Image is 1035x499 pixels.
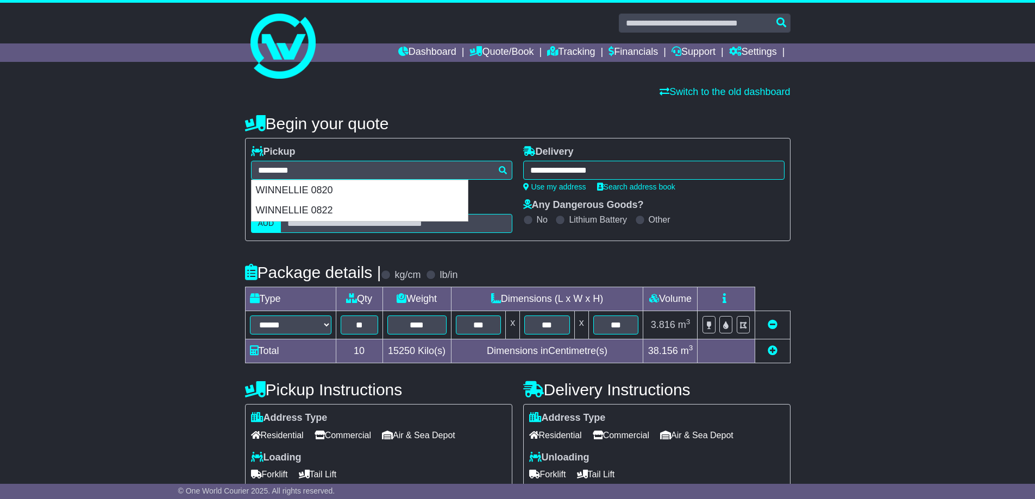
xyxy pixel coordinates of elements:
h4: Pickup Instructions [245,381,512,399]
label: kg/cm [394,269,421,281]
label: Lithium Battery [569,214,627,225]
td: Dimensions (L x W x H) [451,287,643,311]
span: Residential [251,427,304,444]
label: AUD [251,214,281,233]
span: Tail Lift [299,466,337,483]
label: Any Dangerous Goods? [523,199,644,211]
span: 3.816 [651,319,675,330]
td: Kilo(s) [382,339,451,363]
span: 15250 [388,345,415,356]
label: Loading [251,452,302,464]
td: x [506,311,520,339]
a: Quote/Book [469,43,534,62]
td: Weight [382,287,451,311]
td: x [574,311,588,339]
a: Settings [729,43,777,62]
span: m [678,319,691,330]
span: © One World Courier 2025. All rights reserved. [178,487,335,495]
h4: Package details | [245,263,381,281]
span: Air & Sea Depot [382,427,455,444]
td: 10 [336,339,382,363]
td: Type [245,287,336,311]
label: lb/in [440,269,457,281]
a: Tracking [547,43,595,62]
sup: 3 [686,318,691,326]
span: Air & Sea Depot [660,427,733,444]
div: WINNELLIE 0822 [252,200,468,221]
span: Tail Lift [577,466,615,483]
span: Forklift [251,466,288,483]
label: Unloading [529,452,589,464]
sup: 3 [689,344,693,352]
td: Volume [643,287,698,311]
span: Residential [529,427,582,444]
span: 38.156 [648,345,678,356]
h4: Begin your quote [245,115,791,132]
label: Address Type [529,412,606,424]
span: Forklift [529,466,566,483]
a: Remove this item [768,319,777,330]
div: WINNELLIE 0820 [252,180,468,201]
td: Qty [336,287,382,311]
span: Commercial [315,427,371,444]
span: Commercial [593,427,649,444]
label: Address Type [251,412,328,424]
a: Support [672,43,716,62]
label: Delivery [523,146,574,158]
a: Switch to the old dashboard [660,86,790,97]
td: Total [245,339,336,363]
a: Search address book [597,182,675,191]
a: Dashboard [398,43,456,62]
a: Use my address [523,182,586,191]
label: Pickup [251,146,296,158]
h4: Delivery Instructions [523,381,791,399]
span: m [681,345,693,356]
a: Add new item [768,345,777,356]
label: No [537,214,548,225]
td: Dimensions in Centimetre(s) [451,339,643,363]
a: Financials [609,43,658,62]
label: Other [649,214,670,225]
